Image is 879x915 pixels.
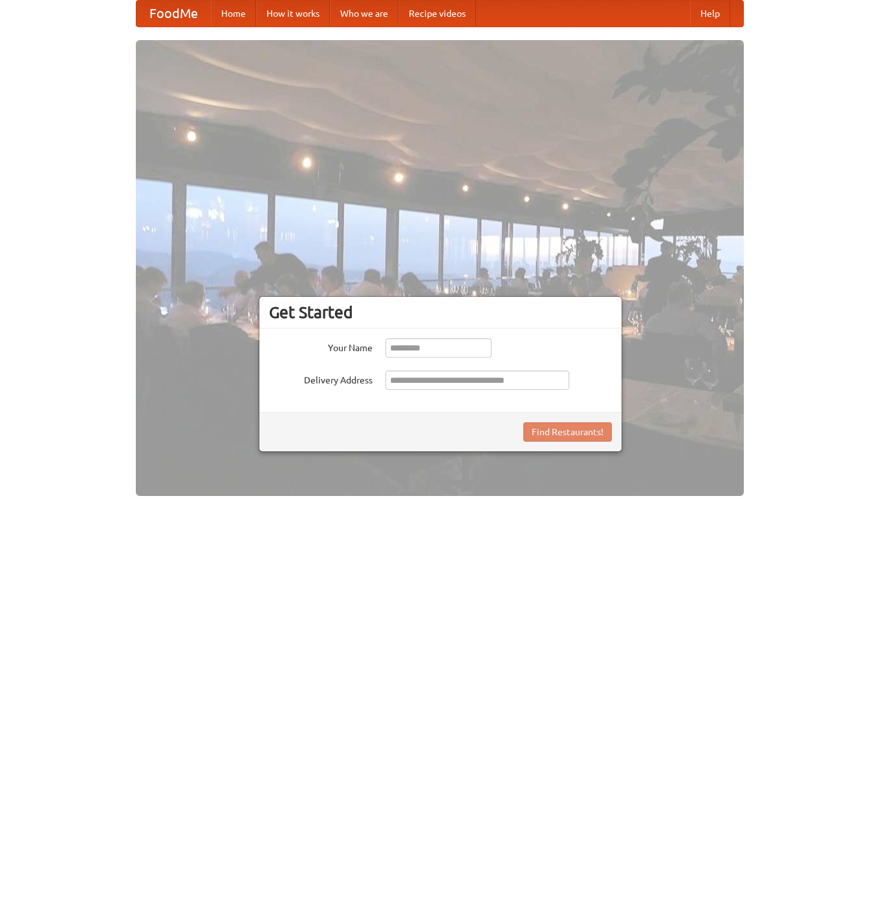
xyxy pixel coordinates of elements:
[269,338,373,354] label: Your Name
[136,1,211,27] a: FoodMe
[523,422,612,442] button: Find Restaurants!
[269,371,373,387] label: Delivery Address
[269,303,612,322] h3: Get Started
[398,1,476,27] a: Recipe videos
[211,1,256,27] a: Home
[256,1,330,27] a: How it works
[330,1,398,27] a: Who we are
[690,1,730,27] a: Help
